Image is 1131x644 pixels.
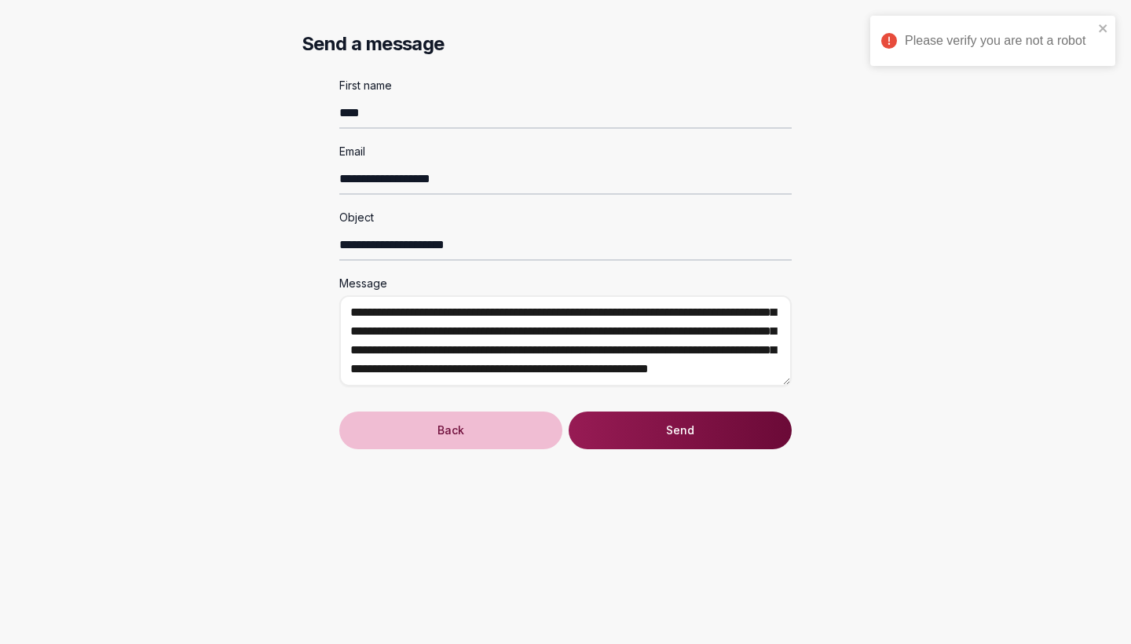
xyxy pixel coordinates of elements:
label: First name [339,79,392,92]
button: close [1098,22,1109,35]
label: Object [339,210,374,224]
label: Message [339,276,387,290]
div: Please verify you are not a robot [905,31,1093,50]
h2: Send a message [302,31,829,57]
button: Back [339,412,562,449]
label: Email [339,145,365,158]
button: Send [569,412,792,449]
